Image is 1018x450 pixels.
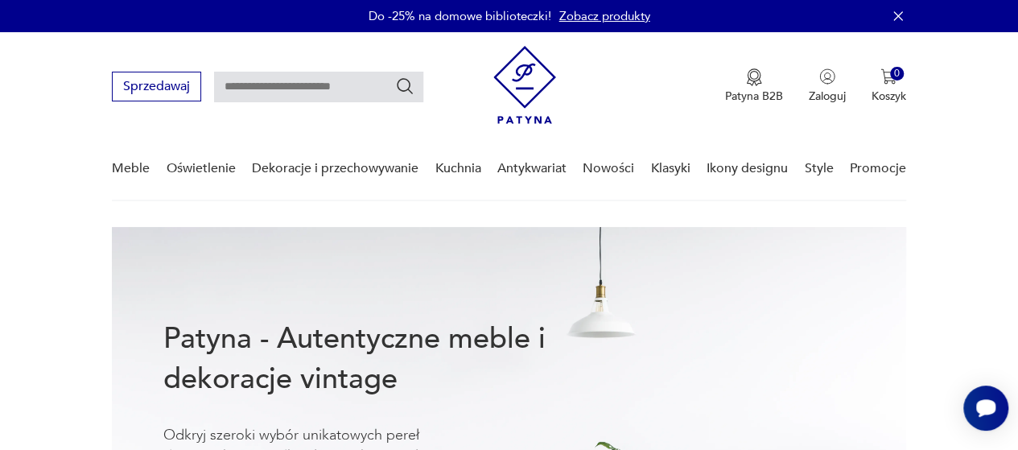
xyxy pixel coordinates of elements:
a: Sprzedawaj [112,82,201,93]
img: Patyna - sklep z meblami i dekoracjami vintage [493,46,556,124]
a: Promocje [850,138,906,200]
a: Klasyki [651,138,690,200]
h1: Patyna - Autentyczne meble i dekoracje vintage [163,319,591,399]
a: Kuchnia [435,138,480,200]
img: Ikona koszyka [880,68,896,85]
p: Do -25% na domowe biblioteczki! [369,8,551,24]
button: 0Koszyk [872,68,906,104]
a: Dekoracje i przechowywanie [252,138,418,200]
a: Oświetlenie [167,138,236,200]
p: Patyna B2B [725,89,783,104]
a: Ikona medaluPatyna B2B [725,68,783,104]
a: Antykwariat [497,138,567,200]
a: Style [804,138,833,200]
a: Zobacz produkty [559,8,650,24]
button: Zaloguj [809,68,846,104]
iframe: Smartsupp widget button [963,386,1008,431]
a: Ikony designu [707,138,788,200]
img: Ikona medalu [746,68,762,86]
img: Ikonka użytkownika [819,68,835,85]
button: Patyna B2B [725,68,783,104]
p: Koszyk [872,89,906,104]
a: Meble [112,138,150,200]
button: Sprzedawaj [112,72,201,101]
button: Szukaj [395,76,414,96]
p: Zaloguj [809,89,846,104]
div: 0 [890,67,904,81]
a: Nowości [583,138,634,200]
